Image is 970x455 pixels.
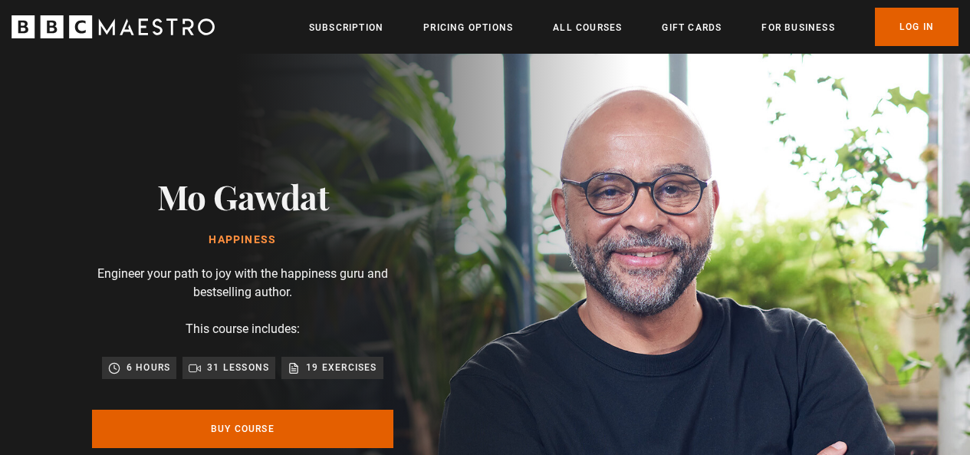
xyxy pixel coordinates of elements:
h1: Happiness [157,234,329,246]
a: For business [761,20,834,35]
a: Subscription [309,20,383,35]
h2: Mo Gawdat [157,176,329,216]
a: Pricing Options [423,20,513,35]
p: Engineer your path to joy with the happiness guru and bestselling author. [92,265,393,302]
svg: BBC Maestro [12,15,215,38]
p: This course includes: [186,320,300,338]
p: 31 lessons [207,360,269,375]
p: 19 exercises [306,360,376,375]
p: 6 hours [127,360,170,375]
a: All Courses [553,20,622,35]
nav: Primary [309,8,958,46]
a: Log In [875,8,958,46]
a: Gift Cards [662,20,722,35]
